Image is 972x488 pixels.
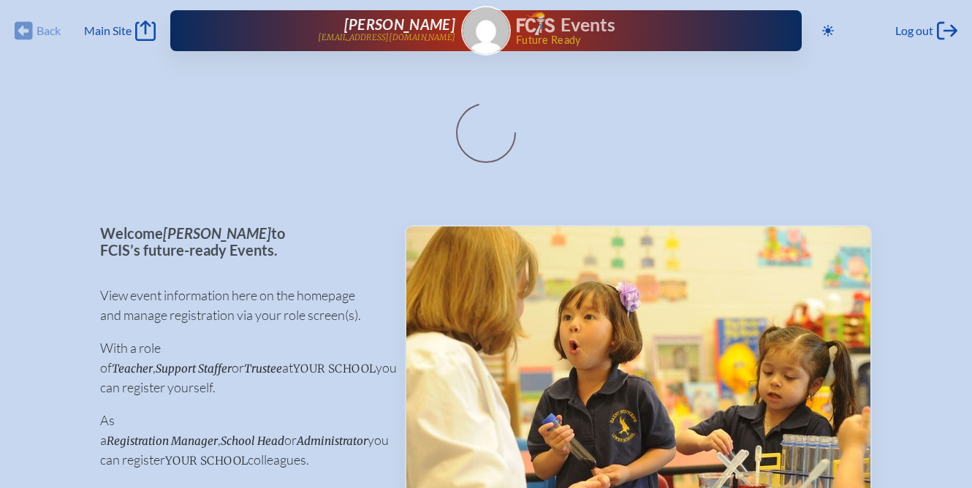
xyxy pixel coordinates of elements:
span: your school [293,362,376,375]
img: Gravatar [463,7,509,54]
span: [PERSON_NAME] [344,15,455,33]
a: [PERSON_NAME][EMAIL_ADDRESS][DOMAIN_NAME] [217,16,455,45]
span: Administrator [297,434,368,448]
span: Teacher [112,362,153,375]
span: Trustee [244,362,282,375]
span: Registration Manager [107,434,218,448]
a: Gravatar [461,6,511,56]
span: School Head [221,434,284,448]
a: Main Site [84,20,156,41]
span: Future Ready [516,35,755,45]
span: your school [165,454,248,468]
p: With a role of , or at you can register yourself. [100,338,381,397]
p: View event information here on the homepage and manage registration via your role screen(s). [100,286,381,325]
p: [EMAIL_ADDRESS][DOMAIN_NAME] [318,33,455,42]
p: As a , or you can register colleagues. [100,411,381,470]
span: Support Staffer [156,362,232,375]
div: FCIS Events — Future ready [517,12,755,45]
span: Log out [895,23,933,38]
p: Welcome to FCIS’s future-ready Events. [100,225,381,258]
span: Main Site [84,23,132,38]
span: [PERSON_NAME] [163,224,271,242]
